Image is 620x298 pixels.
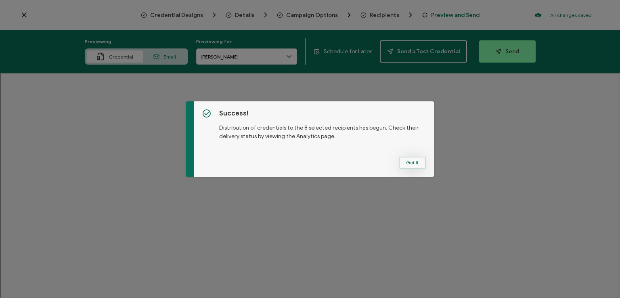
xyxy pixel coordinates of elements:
[219,118,426,141] p: Distribution of credentials to the 8 selected recipients has begun. Check their delivery status b...
[580,259,620,298] iframe: Chat Widget
[186,101,434,177] div: dialog
[399,157,426,169] button: Got It
[219,109,426,118] h5: Success!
